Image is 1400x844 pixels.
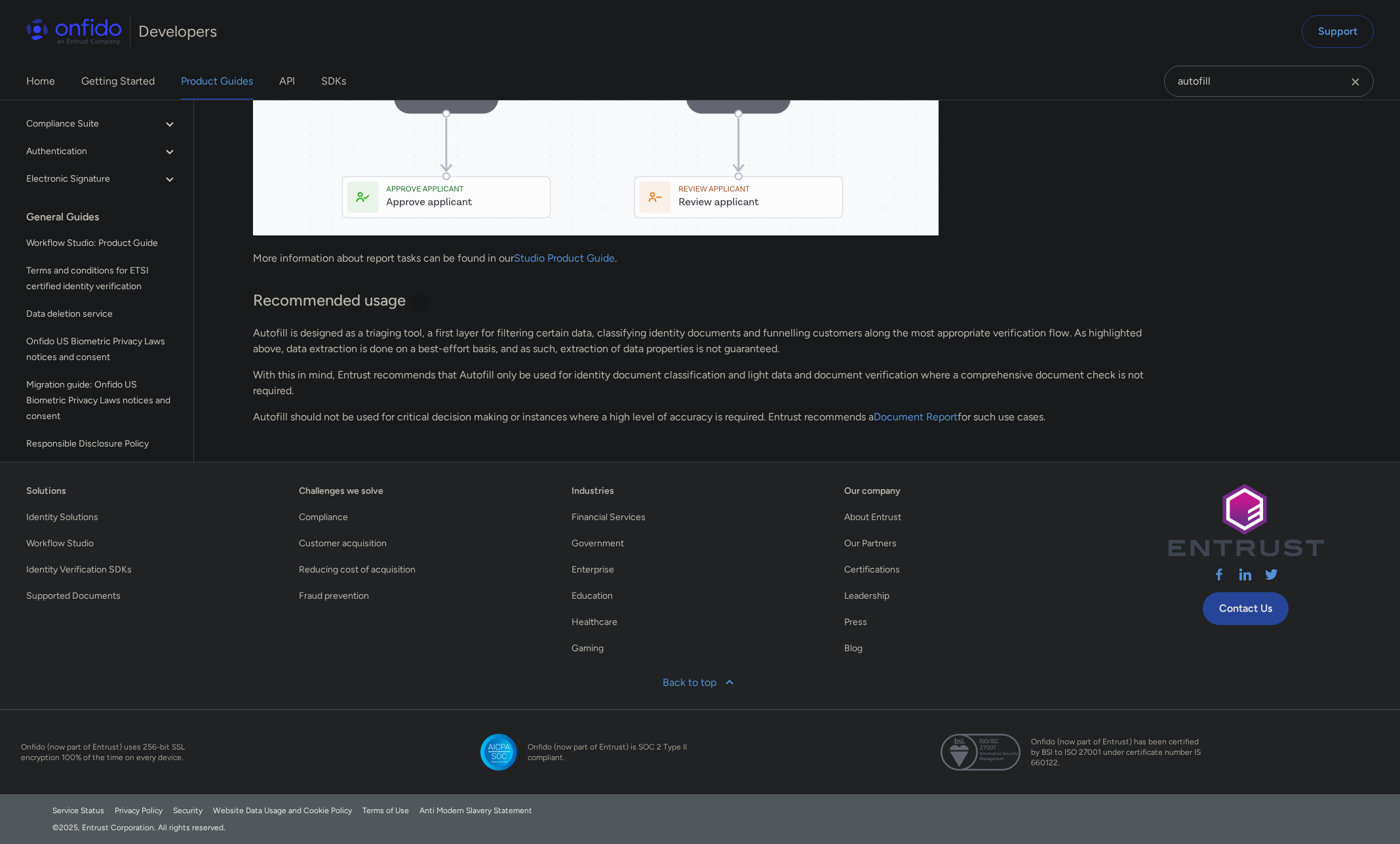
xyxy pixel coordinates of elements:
a: Healthcare [572,614,617,630]
img: SOC 2 Type II compliant [480,734,517,771]
button: Authentication [21,138,183,165]
a: Document Report [874,411,958,423]
a: Enterprise [572,562,614,578]
p: More information about report tasks can be found in our . [253,251,1144,266]
a: Our company [844,483,901,499]
span: Authentication [26,144,162,159]
a: Service Status [52,805,104,816]
a: Anti Modern Slavery Statement [419,805,532,816]
span: Compliance Suite [26,116,162,132]
a: Challenges we solve [299,483,383,499]
a: Supported Documents [26,588,121,604]
a: Contact Us [1203,592,1289,625]
span: Workflow Studio: Product Guide [26,235,178,251]
a: Government [572,536,624,552]
a: About Entrust [844,510,901,525]
a: Follow us facebook [1211,567,1227,587]
a: Responsible Disclosure Policy [21,431,183,457]
a: Our Partners [844,536,897,552]
a: Reducing cost of acquisition [299,562,416,578]
a: Fraud prevention [299,588,369,604]
a: Terms of Use [362,805,409,816]
img: ISO 27001 certified [941,734,1021,771]
a: Studio Product Guide [514,252,615,264]
a: SDKs [321,63,346,100]
a: Leadership [844,588,889,604]
a: Support [1302,15,1374,48]
svg: Follow us facebook [1211,567,1227,582]
a: Identity Verification SDKs [26,562,132,578]
a: Workflow Studio: Product Guide [21,230,183,256]
a: Certifications [844,562,900,578]
a: Follow us X (Twitter) [1264,567,1279,587]
a: Workflow Studio [26,536,94,552]
a: Blog [844,641,863,656]
a: Migration guide: Onfido US Biometric Privacy Laws notices and consent [21,372,183,430]
a: Gaming [572,641,604,656]
p: With this in mind, Entrust recommends that Autofill only be used for identity document classifica... [253,367,1144,399]
p: Autofill should not be used for critical decision making or instances where a high level of accur... [253,409,1144,425]
h2: Recommended usage [253,290,1144,312]
a: Press [844,614,867,630]
span: Responsible Disclosure Policy [26,436,178,452]
span: Onfido (now part of Entrust) is SOC 2 Type II compliant. [528,742,698,763]
a: Terms and conditions for ETSI certified identity verification [21,258,183,300]
a: API [279,63,295,100]
span: Onfido (now part of Entrust) uses 256-bit SSL encryption 100% of the time on every device. [21,742,191,763]
svg: Follow us X (Twitter) [1264,567,1279,582]
a: Follow us linkedin [1237,567,1253,587]
input: Onfido search input field [1164,66,1374,97]
span: Terms and conditions for ETSI certified identity verification [26,263,178,294]
button: Compliance Suite [21,111,183,137]
a: Compliance [299,510,348,525]
a: Financial Services [572,510,646,525]
div: © 2025 . Entrust Corporation. All rights reserved. [52,822,1348,834]
button: Electronic Signature [21,166,183,192]
a: Solutions [26,483,66,499]
a: Privacy Policy [115,805,163,816]
span: Onfido (now part of Entrust) has been certified by BSI to ISO 27001 under certificate number IS 6... [1031,736,1201,768]
span: Migration guide: Onfido US Biometric Privacy Laws notices and consent [26,377,178,424]
p: Autofill is designed as a triaging tool, a first layer for filtering certain data, classifying id... [253,325,1144,357]
img: Entrust logo [1167,483,1324,556]
a: Getting Started [81,63,155,100]
span: Data deletion service [26,306,178,322]
a: Website Data Usage and Cookie Policy [213,805,352,816]
a: Onfido US Biometric Privacy Laws notices and consent [21,329,183,371]
img: Onfido Logo [26,18,122,45]
a: Customer acquisition [299,536,387,552]
div: General Guides [26,204,188,230]
a: Data deletion service [21,301,183,327]
svg: Clear search field button [1348,74,1363,90]
svg: Follow us linkedin [1237,567,1253,582]
a: Identity Solutions [26,510,98,525]
a: Home [26,63,55,100]
span: Onfido US Biometric Privacy Laws notices and consent [26,334,178,365]
a: Back to top [655,667,745,698]
a: Product Guides [181,63,253,100]
a: Security [173,805,203,816]
a: Industries [572,483,614,499]
h1: Developers [138,21,217,42]
span: Electronic Signature [26,171,162,187]
a: Education [572,588,613,604]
